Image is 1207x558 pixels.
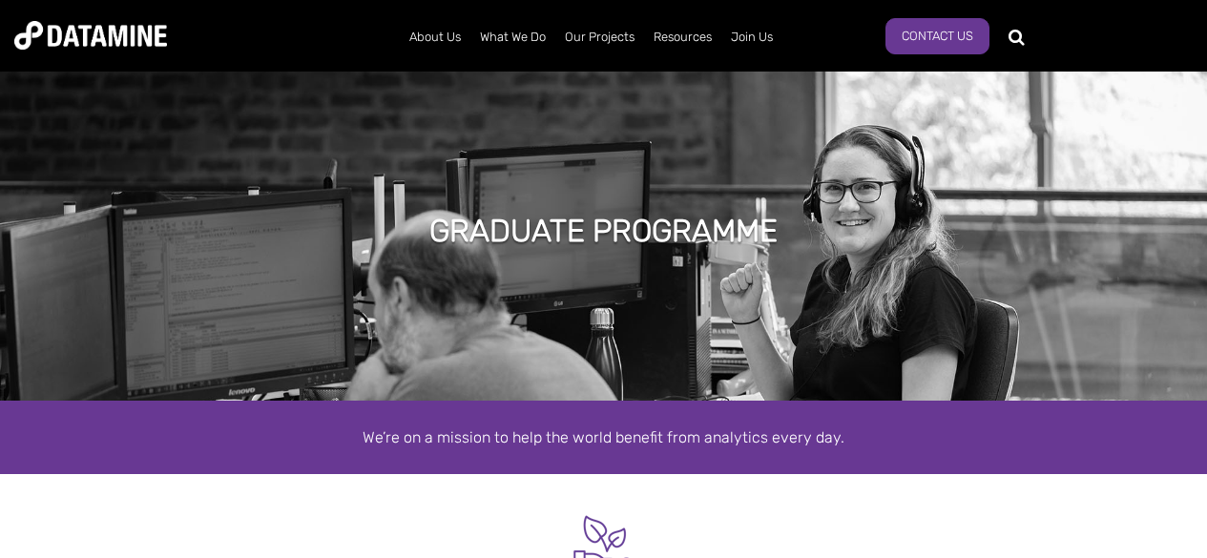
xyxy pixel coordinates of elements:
[644,12,721,62] a: Resources
[14,21,167,50] img: Datamine
[470,12,555,62] a: What We Do
[885,18,989,54] a: Contact Us
[555,12,644,62] a: Our Projects
[400,12,470,62] a: About Us
[721,12,782,62] a: Join Us
[429,210,778,252] h1: GRADUATE Programme
[60,424,1148,450] div: We’re on a mission to help the world benefit from analytics every day.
